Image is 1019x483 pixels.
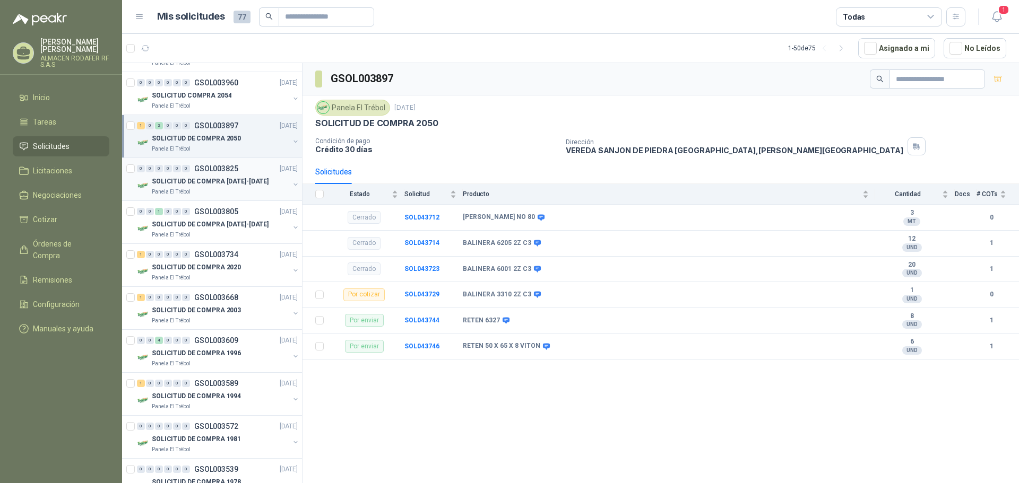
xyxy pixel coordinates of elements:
[345,340,384,353] div: Por enviar
[404,239,439,247] a: SOL043714
[463,291,531,299] b: BALINERA 3310 2Z C3
[146,251,154,258] div: 0
[152,391,241,401] p: SOLICITUD DE COMPRA 1994
[902,269,922,277] div: UND
[137,76,300,110] a: 0 0 0 0 0 0 GSOL003960[DATE] Company LogoSOLICITUD COMPRA 2054Panela El Trébol
[146,423,154,430] div: 0
[315,166,352,178] div: Solicitudes
[13,13,67,25] img: Logo peakr
[404,291,439,298] a: SOL043729
[173,79,181,86] div: 0
[173,208,181,215] div: 0
[13,161,109,181] a: Licitaciones
[875,261,948,269] b: 20
[902,320,922,329] div: UND
[155,423,163,430] div: 0
[152,145,191,153] p: Panela El Trébol
[182,165,190,172] div: 0
[315,100,390,116] div: Panela El Trébol
[152,348,241,358] p: SOLICITUD DE COMPRA 1996
[33,238,99,261] span: Órdenes de Compra
[137,466,145,473] div: 0
[155,337,163,344] div: 4
[404,343,439,350] b: SOL043746
[566,146,903,155] p: VEREDA SANJON DE PIEDRA [GEOGRAPHIC_DATA] , [PERSON_NAME][GEOGRAPHIC_DATA]
[164,251,172,258] div: 0
[137,136,150,149] img: Company Logo
[33,116,56,128] span: Tareas
[173,294,181,301] div: 0
[137,334,300,368] a: 0 0 4 0 0 0 GSOL003609[DATE] Company LogoSOLICITUD DE COMPRA 1996Panela El Trébol
[182,251,190,258] div: 0
[944,38,1006,58] button: No Leídos
[348,262,381,275] div: Cerrado
[194,208,238,215] p: GSOL003805
[137,377,300,411] a: 1 0 0 0 0 0 GSOL003589[DATE] Company LogoSOLICITUD DE COMPRA 1994Panela El Trébol
[137,420,300,454] a: 0 0 0 0 0 0 GSOL003572[DATE] Company LogoSOLICITUD DE COMPRA 1981Panela El Trébol
[463,265,531,274] b: BALINERA 6001 2Z C3
[182,423,190,430] div: 0
[280,379,298,389] p: [DATE]
[13,209,109,230] a: Cotizar
[903,217,920,226] div: MT
[315,145,557,154] p: Crédito 30 días
[13,87,109,108] a: Inicio
[152,219,269,230] p: SOLICITUD DE COMPRA [DATE]-[DATE]
[858,38,935,58] button: Asignado a mi
[155,165,163,172] div: 0
[13,185,109,205] a: Negociaciones
[137,208,145,215] div: 0
[152,91,231,101] p: SOLICITUD COMPRA 2054
[875,235,948,243] b: 12
[280,336,298,346] p: [DATE]
[13,270,109,290] a: Remisiones
[404,317,439,324] a: SOL043744
[977,315,1006,326] b: 1
[152,434,241,444] p: SOLICITUD DE COMPRA 1981
[173,251,181,258] div: 0
[164,380,172,387] div: 0
[194,122,238,129] p: GSOL003897
[137,122,145,129] div: 1
[182,294,190,301] div: 0
[463,317,500,325] b: RETEN 6327
[173,423,181,430] div: 0
[137,394,150,407] img: Company Logo
[152,317,191,325] p: Panela El Trébol
[33,274,72,286] span: Remisiones
[137,308,150,321] img: Company Logo
[137,437,150,450] img: Company Logo
[164,466,172,473] div: 0
[280,421,298,432] p: [DATE]
[137,79,145,86] div: 0
[194,79,238,86] p: GSOL003960
[194,466,238,473] p: GSOL003539
[788,40,850,57] div: 1 - 50 de 75
[182,122,190,129] div: 0
[13,294,109,314] a: Configuración
[137,205,300,239] a: 0 0 1 0 0 0 GSOL003805[DATE] Company LogoSOLICITUD DE COMPRA [DATE]-[DATE]Panela El Trébol
[164,79,172,86] div: 0
[173,466,181,473] div: 0
[194,337,238,344] p: GSOL003609
[152,231,191,239] p: Panela El Trébol
[164,208,172,215] div: 0
[330,184,404,205] th: Estado
[280,293,298,303] p: [DATE]
[194,294,238,301] p: GSOL003668
[137,119,300,153] a: 1 0 2 0 0 0 GSOL003897[DATE] Company LogoSOLICITUD DE COMPRA 2050Panela El Trébol
[137,222,150,235] img: Company Logo
[463,342,540,350] b: RETEN 50 X 65 X 8 VITON
[146,466,154,473] div: 0
[875,209,948,217] b: 3
[280,464,298,475] p: [DATE]
[194,423,238,430] p: GSOL003572
[977,264,1006,274] b: 1
[977,341,1006,352] b: 1
[977,184,1019,205] th: # COTs
[343,288,385,301] div: Por cotizar
[902,346,922,355] div: UND
[137,294,145,301] div: 1
[404,265,439,273] a: SOL043723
